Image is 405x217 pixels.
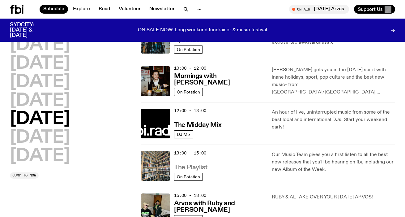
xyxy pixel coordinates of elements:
a: On Rotation [174,46,203,54]
button: [DATE] [10,111,70,128]
span: On Rotation [177,47,200,52]
h3: SYDCITY: [DATE] & [DATE] [10,22,49,38]
span: On Rotation [177,174,200,179]
a: Read [95,5,114,14]
button: [DATE] [10,55,70,72]
span: 15:00 - 18:00 [174,193,206,198]
span: On Rotation [177,89,200,94]
h3: The Midday Mix [174,122,221,128]
p: [PERSON_NAME] gets you in the [DATE] spirit with inane holidays, sport, pop culture and the best ... [272,66,395,96]
span: Jump to now [12,174,36,177]
a: Volunteer [115,5,144,14]
h3: The Playlist [174,164,207,171]
a: Arvos with Ruby and [PERSON_NAME] [174,199,264,213]
p: An hour of live, uninterrupted music from some of the best local and international DJs. Start you... [272,109,395,131]
button: [DATE] [10,148,70,165]
button: Support Us [354,5,395,14]
span: Support Us [358,7,383,12]
a: On Rotation [174,173,203,181]
p: ON SALE NOW! Long weekend fundraiser & music festival [138,28,267,33]
a: Explore [69,5,94,14]
button: [DATE] [10,129,70,146]
span: 13:00 - 15:00 [174,150,206,156]
img: Sam blankly stares at the camera, brightly lit by a camera flash wearing a hat collared shirt and... [141,66,170,96]
a: Mornings with [PERSON_NAME] [174,72,264,86]
button: On Air[DATE] Arvos [289,5,349,14]
a: DJ Mix [174,130,193,138]
h3: Mornings with [PERSON_NAME] [174,73,264,86]
span: 10:00 - 12:00 [174,65,206,71]
button: Jump to now [10,172,39,179]
span: 12:00 - 13:00 [174,108,206,114]
a: On Rotation [174,88,203,96]
p: RUBY & AL TAKE OVER YOUR [DATE] ARVOS! [272,193,395,201]
button: [DATE] [10,92,70,110]
span: DJ Mix [177,132,190,137]
a: Schedule [40,5,68,14]
a: The Playlist [174,163,207,171]
img: A corner shot of the fbi music library [141,151,170,181]
h3: Arvos with Ruby and [PERSON_NAME] [174,200,264,213]
a: Newsletter [146,5,178,14]
button: [DATE] [10,37,70,54]
button: [DATE] [10,74,70,91]
a: The Midday Mix [174,121,221,128]
p: Our Music Team gives you a first listen to all the best new releases that you'll be hearing on fb... [272,151,395,173]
